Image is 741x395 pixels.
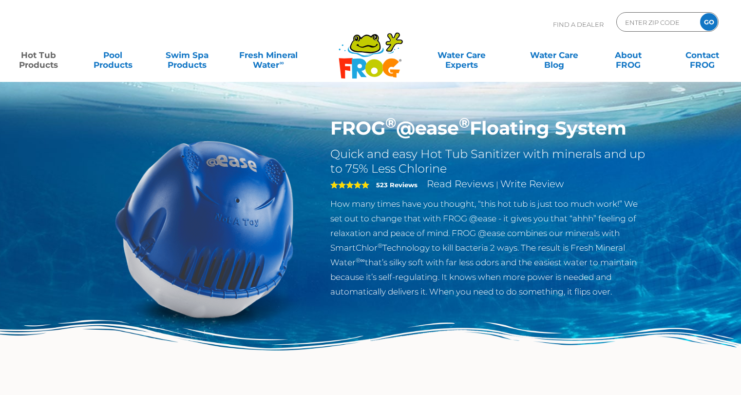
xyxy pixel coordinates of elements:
[93,117,316,340] img: hot-tub-product-atease-system.png
[496,180,498,189] span: |
[525,45,583,65] a: Water CareBlog
[385,114,396,131] sup: ®
[378,242,382,249] sup: ®
[553,12,604,37] p: Find A Dealer
[330,147,648,176] h2: Quick and easy Hot Tub Sanitizer with minerals and up to 75% Less Chlorine
[700,13,718,31] input: GO
[158,45,216,65] a: Swim SpaProducts
[500,178,564,190] a: Write Review
[459,114,470,131] sup: ®
[330,181,369,189] span: 5
[330,117,648,139] h1: FROG @ease Floating System
[674,45,731,65] a: ContactFROG
[415,45,509,65] a: Water CareExperts
[10,45,67,65] a: Hot TubProducts
[84,45,141,65] a: PoolProducts
[599,45,657,65] a: AboutFROG
[427,178,494,190] a: Read Reviews
[279,59,284,66] sup: ∞
[333,20,408,79] img: Frog Products Logo
[356,257,365,264] sup: ®∞
[330,197,648,299] p: How many times have you thought, “this hot tub is just too much work!” We set out to change that ...
[232,45,304,65] a: Fresh MineralWater∞
[376,181,418,189] strong: 523 Reviews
